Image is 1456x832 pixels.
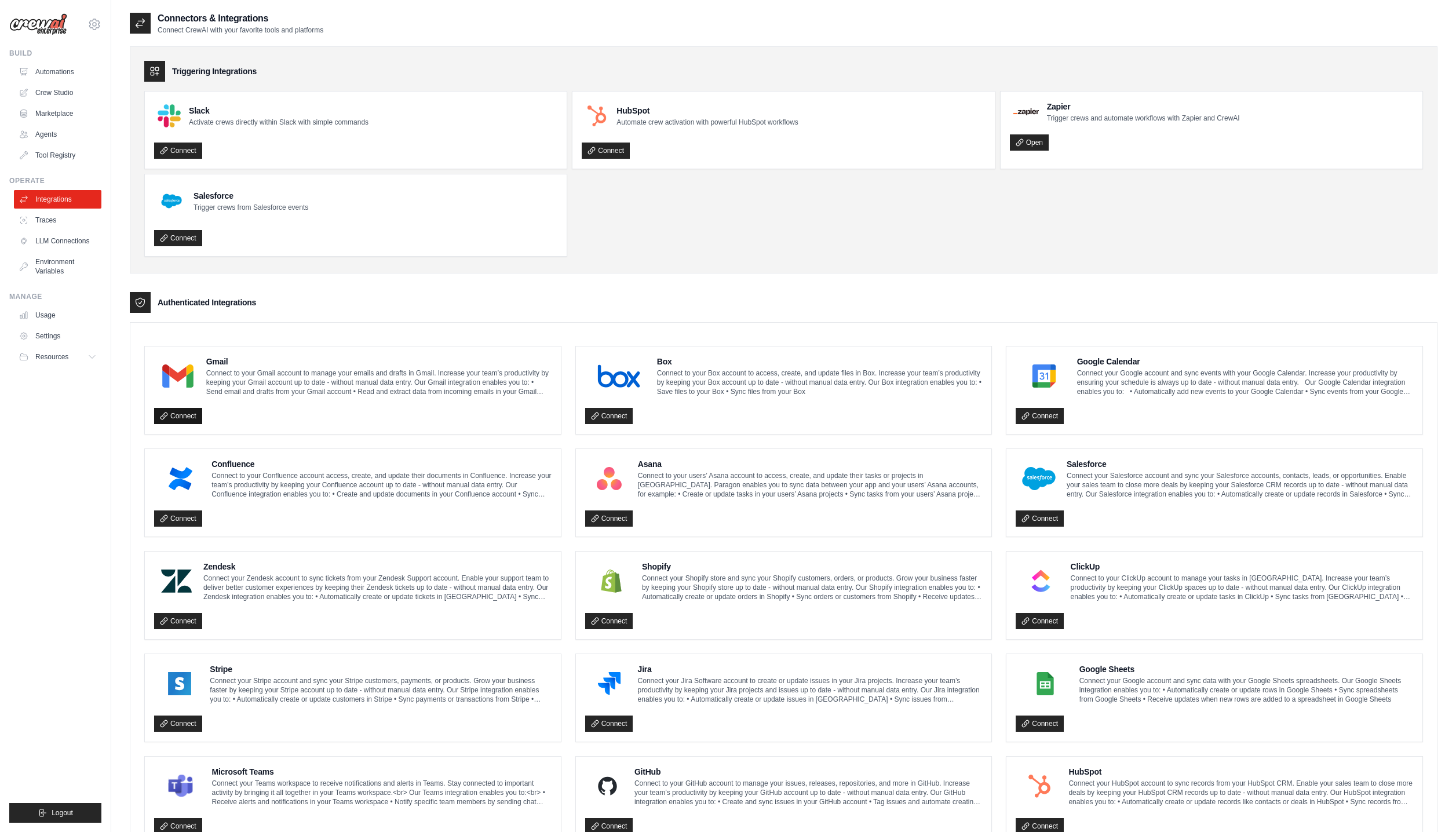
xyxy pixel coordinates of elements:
[1077,368,1413,396] p: Connect your Google account and sync events with your Google Calendar. Increase your productivity...
[1067,471,1413,499] p: Connect your Salesforce account and sync your Salesforce accounts, contacts, leads, or opportunit...
[158,12,323,25] h2: Connectors & Integrations
[154,230,202,246] a: Connect
[634,779,982,807] p: Connect to your GitHub account to manage your issues, releases, repositories, and more in GitHub....
[1016,510,1064,527] a: Connect
[9,49,101,58] div: Build
[585,408,633,424] a: Connect
[657,356,983,367] h4: Box
[14,232,101,250] a: LLM Connections
[9,13,67,35] img: Logo
[585,613,633,629] a: Connect
[211,458,551,470] h4: Confluence
[1016,613,1064,629] a: Connect
[634,766,982,778] h4: GitHub
[589,775,626,798] img: GitHub Logo
[14,190,101,209] a: Integrations
[1019,775,1060,798] img: HubSpot Logo
[194,203,308,212] p: Trigger crews from Salesforce events
[154,613,202,629] a: Connect
[158,187,185,215] img: Salesforce Logo
[158,672,202,695] img: Stripe Logo
[210,663,551,675] h4: Stripe
[1071,574,1413,601] p: Connect to your ClickUp account to manage your tasks in [GEOGRAPHIC_DATA]. Increase your team’s p...
[211,471,551,499] p: Connect to your Confluence account access, create, and update their documents in Confluence. Incr...
[1019,364,1068,388] img: Google Calendar Logo
[1047,101,1240,112] h4: Zapier
[14,348,101,366] button: Resources
[1013,108,1039,115] img: Zapier Logo
[211,766,551,778] h4: Microsoft Teams
[203,574,552,601] p: Connect your Zendesk account to sync tickets from your Zendesk Support account. Enable your suppo...
[203,561,552,572] h4: Zendesk
[211,779,551,807] p: Connect your Teams workspace to receive notifications and alerts in Teams. Stay connected to impo...
[585,716,633,732] a: Connect
[1068,766,1413,778] h4: HubSpot
[206,368,552,396] p: Connect to your Gmail account to manage your emails and drafts in Gmail. Increase your team’s pro...
[14,211,101,229] a: Traces
[172,65,257,77] h3: Triggering Integrations
[9,292,101,301] div: Manage
[616,105,798,116] h4: HubSpot
[14,327,101,345] a: Settings
[589,570,634,593] img: Shopify Logo
[14,63,101,81] a: Automations
[158,25,323,35] p: Connect CrewAI with your favorite tools and platforms
[1019,467,1059,490] img: Salesforce Logo
[154,143,202,159] a: Connect
[642,561,982,572] h4: Shopify
[158,364,198,388] img: Gmail Logo
[1077,356,1413,367] h4: Google Calendar
[638,676,983,704] p: Connect your Jira Software account to create or update issues in your Jira projects. Increase you...
[158,570,195,593] img: Zendesk Logo
[589,467,630,490] img: Asana Logo
[158,297,256,308] h3: Authenticated Integrations
[9,176,101,185] div: Operate
[194,190,308,202] h4: Salesforce
[1016,408,1064,424] a: Connect
[158,467,203,490] img: Confluence Logo
[158,775,203,798] img: Microsoft Teams Logo
[52,808,73,818] span: Logout
[1010,134,1049,151] a: Open
[585,104,608,127] img: HubSpot Logo
[154,510,202,527] a: Connect
[1019,570,1062,593] img: ClickUp Logo
[189,105,368,116] h4: Slack
[154,408,202,424] a: Connect
[14,306,101,324] a: Usage
[1079,676,1413,704] p: Connect your Google account and sync data with your Google Sheets spreadsheets. Our Google Sheets...
[1079,663,1413,675] h4: Google Sheets
[14,253,101,280] a: Environment Variables
[1068,779,1413,807] p: Connect your HubSpot account to sync records from your HubSpot CRM. Enable your sales team to clo...
[582,143,630,159] a: Connect
[14,83,101,102] a: Crew Studio
[589,364,649,388] img: Box Logo
[14,104,101,123] a: Marketplace
[657,368,983,396] p: Connect to your Box account to access, create, and update files in Box. Increase your team’s prod...
[1047,114,1240,123] p: Trigger crews and automate workflows with Zapier and CrewAI
[189,118,368,127] p: Activate crews directly within Slack with simple commands
[642,574,982,601] p: Connect your Shopify store and sync your Shopify customers, orders, or products. Grow your busine...
[589,672,630,695] img: Jira Logo
[158,104,181,127] img: Slack Logo
[210,676,551,704] p: Connect your Stripe account and sync your Stripe customers, payments, or products. Grow your busi...
[206,356,552,367] h4: Gmail
[1067,458,1413,470] h4: Salesforce
[14,125,101,144] a: Agents
[616,118,798,127] p: Automate crew activation with powerful HubSpot workflows
[35,352,68,362] span: Resources
[638,458,982,470] h4: Asana
[14,146,101,165] a: Tool Registry
[154,716,202,732] a: Connect
[1019,672,1071,695] img: Google Sheets Logo
[585,510,633,527] a: Connect
[638,663,983,675] h4: Jira
[1016,716,1064,732] a: Connect
[638,471,982,499] p: Connect to your users’ Asana account to access, create, and update their tasks or projects in [GE...
[9,803,101,823] button: Logout
[1071,561,1413,572] h4: ClickUp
